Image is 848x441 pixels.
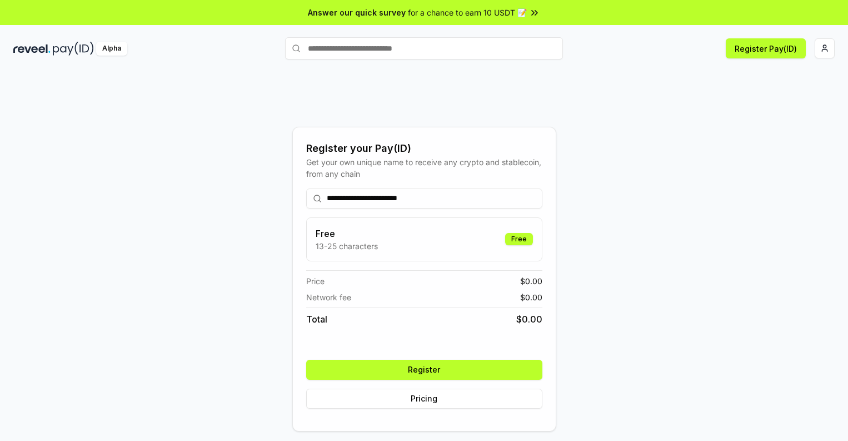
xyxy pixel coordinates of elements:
[316,240,378,252] p: 13-25 characters
[306,313,327,326] span: Total
[726,38,806,58] button: Register Pay(ID)
[516,313,542,326] span: $ 0.00
[306,156,542,180] div: Get your own unique name to receive any crypto and stablecoin, from any chain
[306,360,542,380] button: Register
[408,7,527,18] span: for a chance to earn 10 USDT 📝
[306,275,325,287] span: Price
[306,141,542,156] div: Register your Pay(ID)
[53,42,94,56] img: pay_id
[520,291,542,303] span: $ 0.00
[13,42,51,56] img: reveel_dark
[306,291,351,303] span: Network fee
[308,7,406,18] span: Answer our quick survey
[505,233,533,245] div: Free
[96,42,127,56] div: Alpha
[306,389,542,409] button: Pricing
[520,275,542,287] span: $ 0.00
[316,227,378,240] h3: Free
